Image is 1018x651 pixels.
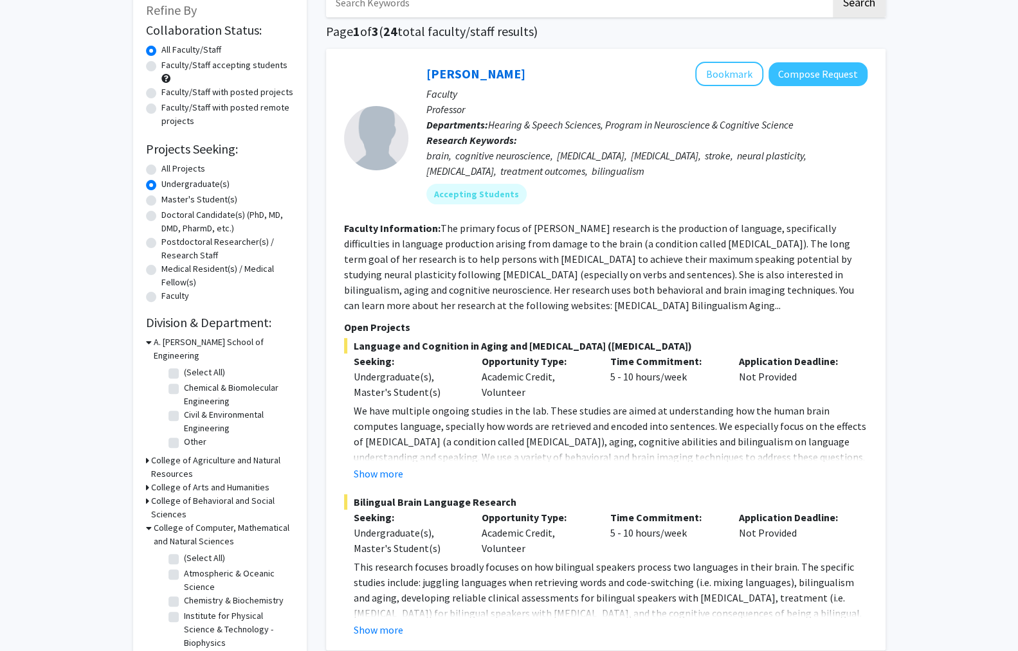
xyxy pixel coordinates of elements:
button: Show more [354,622,403,638]
label: Medical Resident(s) / Medical Fellow(s) [161,262,294,289]
span: Refine By [146,2,197,18]
span: Language and Cognition in Aging and [MEDICAL_DATA] ([MEDICAL_DATA]) [344,338,868,353]
p: This research focuses broadly focuses on how bilingual speakers process two languages in their br... [354,559,868,621]
p: Time Commitment: [610,353,720,369]
h2: Collaboration Status: [146,22,294,38]
label: Faculty/Staff with posted projects [161,85,293,99]
div: Academic Credit, Volunteer [472,353,601,400]
h1: Page of ( total faculty/staff results) [326,24,886,39]
div: Undergraduate(s), Master's Student(s) [354,369,463,400]
label: Chemical & Biomolecular Engineering [184,381,291,408]
label: (Select All) [184,551,225,565]
span: 24 [383,23,397,39]
p: Open Projects [344,319,868,335]
label: Institute for Physical Science & Technology - Biophysics [184,609,291,650]
p: Faculty [426,86,868,102]
b: Research Keywords: [426,134,517,147]
label: Doctoral Candidate(s) (PhD, MD, DMD, PharmD, etc.) [161,208,294,235]
label: Atmospheric & Oceanic Science [184,567,291,594]
h3: College of Agriculture and Natural Resources [151,454,294,481]
div: Undergraduate(s), Master's Student(s) [354,525,463,556]
div: 5 - 10 hours/week [601,353,729,400]
h3: College of Behavioral and Social Sciences [151,494,294,521]
label: Postdoctoral Researcher(s) / Research Staff [161,235,294,262]
fg-read-more: The primary focus of [PERSON_NAME] research is the production of language, specifically difficult... [344,222,854,312]
span: 3 [372,23,379,39]
button: Add Yasmeen Faroqi-Shah to Bookmarks [695,62,763,86]
span: 1 [353,23,360,39]
h2: Projects Seeking: [146,141,294,157]
iframe: Chat [10,593,55,641]
span: Bilingual Brain Language Research [344,494,868,510]
p: Time Commitment: [610,510,720,525]
h3: College of Arts and Humanities [151,481,269,494]
h2: Division & Department: [146,315,294,330]
p: Professor [426,102,868,117]
p: Application Deadline: [739,353,848,369]
p: Seeking: [354,353,463,369]
label: Chemistry & Biochemistry [184,594,284,607]
label: All Projects [161,162,205,175]
h3: A. [PERSON_NAME] School of Engineering [154,335,294,362]
div: Not Provided [729,353,858,400]
p: We have multiple ongoing studies in the lab. These studies are aimed at understanding how the hum... [354,403,868,465]
label: (Select All) [184,366,225,379]
div: Academic Credit, Volunteer [472,510,601,556]
div: 5 - 10 hours/week [601,510,729,556]
label: Master's Student(s) [161,193,237,206]
label: Undergraduate(s) [161,177,230,191]
button: Show more [354,466,403,481]
div: Not Provided [729,510,858,556]
label: Faculty/Staff with posted remote projects [161,101,294,128]
b: Departments: [426,118,488,131]
b: Faculty Information: [344,222,441,235]
p: Application Deadline: [739,510,848,525]
label: Faculty [161,289,189,303]
p: Opportunity Type: [482,510,591,525]
mat-chip: Accepting Students [426,184,527,204]
p: Seeking: [354,510,463,525]
a: [PERSON_NAME] [426,66,525,82]
label: All Faculty/Staff [161,43,221,57]
h3: College of Computer, Mathematical and Natural Sciences [154,521,294,548]
label: Other [184,435,206,449]
span: Hearing & Speech Sciences, Program in Neuroscience & Cognitive Science [488,118,794,131]
label: Faculty/Staff accepting students [161,58,287,72]
p: Opportunity Type: [482,353,591,369]
div: brain, cognitive neuroscience, [MEDICAL_DATA], [MEDICAL_DATA], stroke, neural plasticity, [MEDICA... [426,148,868,179]
button: Compose Request to Yasmeen Faroqi-Shah [768,62,868,86]
label: Civil & Environmental Engineering [184,408,291,435]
